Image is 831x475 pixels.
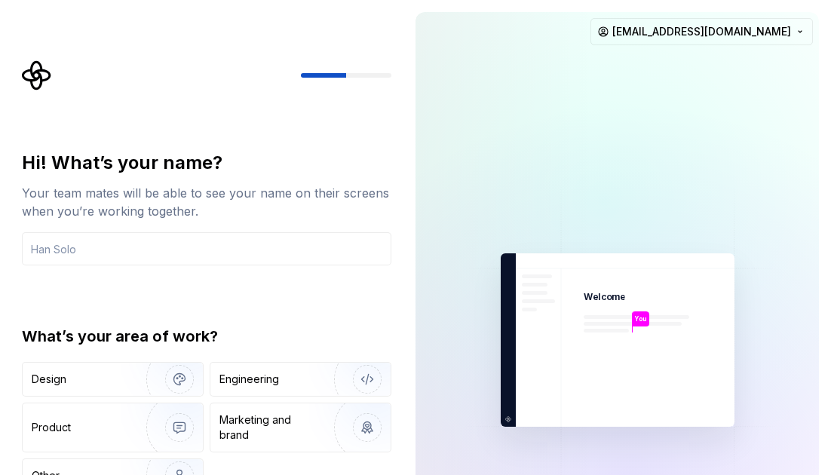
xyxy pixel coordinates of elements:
p: Welcome [584,291,625,303]
p: You [635,314,646,323]
div: Your team mates will be able to see your name on their screens when you’re working together. [22,184,391,220]
div: Engineering [219,372,279,387]
div: Product [32,420,71,435]
div: What’s your area of work? [22,326,391,347]
div: Design [32,372,66,387]
span: [EMAIL_ADDRESS][DOMAIN_NAME] [612,24,791,39]
input: Han Solo [22,232,391,265]
svg: Supernova Logo [22,60,52,90]
button: [EMAIL_ADDRESS][DOMAIN_NAME] [590,18,813,45]
div: Hi! What’s your name? [22,151,391,175]
div: Marketing and brand [219,412,321,443]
